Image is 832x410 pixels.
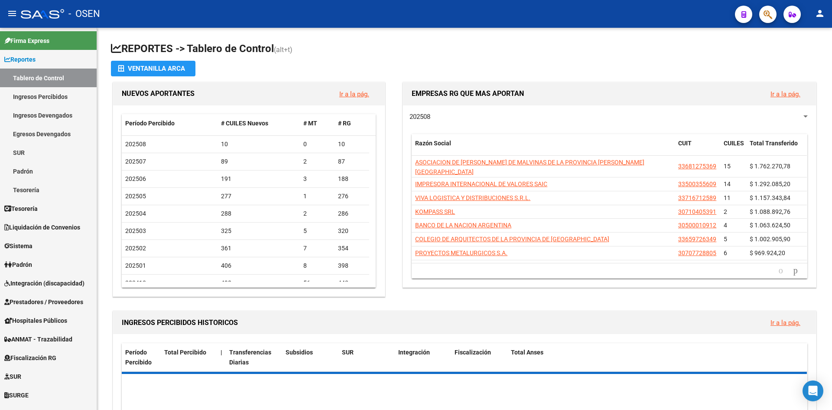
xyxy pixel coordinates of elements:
span: Total Percibido [164,349,206,356]
span: 202506 [125,175,146,182]
span: EMPRESAS RG QUE MAS APORTAN [412,89,524,98]
span: - OSEN [68,4,100,23]
span: 4 [724,222,727,229]
span: 33716712589 [678,194,716,201]
datatable-header-cell: # RG [335,114,369,133]
mat-icon: menu [7,8,17,19]
datatable-header-cell: SUR [338,343,395,372]
div: 0 [303,139,331,149]
span: 33500355609 [678,180,716,187]
span: 2 [724,208,727,215]
div: 498 [221,278,297,288]
div: 5 [303,226,331,236]
span: Tesorería [4,204,38,213]
span: SUR [342,349,354,356]
span: Período Percibido [125,120,175,127]
span: 30710405391 [678,208,716,215]
div: 10 [221,139,297,149]
datatable-header-cell: Período Percibido [122,114,218,133]
div: 188 [338,174,366,184]
span: 202504 [125,210,146,217]
span: | [221,349,222,356]
span: Prestadores / Proveedores [4,297,83,307]
div: Ventanilla ARCA [118,61,188,76]
div: 89 [221,157,297,167]
div: 2 [303,209,331,219]
a: go to next page [790,266,802,276]
span: # CUILES Nuevos [221,120,268,127]
div: 3 [303,174,331,184]
div: 7 [303,243,331,253]
datatable-header-cell: # MT [300,114,335,133]
div: 87 [338,157,366,167]
span: Razón Social [415,140,451,147]
button: Ir a la pág. [764,315,807,331]
span: 14 [724,180,731,187]
span: INGRESOS PERCIBIDOS HISTORICOS [122,318,238,327]
span: Padrón [4,260,32,269]
span: CUILES [724,140,744,147]
mat-icon: person [815,8,825,19]
span: $ 1.157.343,84 [750,194,790,201]
datatable-header-cell: Subsidios [282,343,338,372]
span: Fiscalización RG [4,353,56,363]
span: KOMPASS SRL [415,208,455,215]
div: 10 [338,139,366,149]
a: Ir a la pág. [770,319,800,327]
datatable-header-cell: Total Percibido [161,343,217,372]
span: $ 1.762.270,78 [750,163,790,170]
datatable-header-cell: Transferencias Diarias [226,343,282,372]
span: 30707728805 [678,249,716,256]
span: SURGE [4,390,29,400]
div: 191 [221,174,297,184]
span: $ 1.088.892,76 [750,208,790,215]
span: NUEVOS APORTANTES [122,89,195,98]
datatable-header-cell: Fiscalización [451,343,507,372]
span: VIVA LOGISTICA Y DISTRIBUCIONES S.R.L. [415,194,530,201]
datatable-header-cell: Integración [395,343,451,372]
span: Sistema [4,241,32,251]
div: 286 [338,209,366,219]
span: 202507 [125,158,146,165]
span: 202502 [125,245,146,252]
span: 202508 [409,113,430,121]
div: 354 [338,243,366,253]
span: ASOCIACION DE [PERSON_NAME] DE MALVINAS DE LA PROVINCIA [PERSON_NAME][GEOGRAPHIC_DATA] [415,159,644,176]
span: 202505 [125,193,146,200]
button: Ir a la pág. [332,86,376,102]
h1: REPORTES -> Tablero de Control [111,42,818,57]
span: 202508 [125,141,146,148]
datatable-header-cell: Total Transferido [746,134,807,163]
div: 8 [303,261,331,271]
span: Hospitales Públicos [4,316,67,325]
span: 202412 [125,279,146,286]
datatable-header-cell: CUIT [675,134,720,163]
div: 325 [221,226,297,236]
span: $ 1.002.905,90 [750,236,790,243]
a: Ir a la pág. [770,90,800,98]
span: 5 [724,236,727,243]
span: Fiscalización [455,349,491,356]
span: 6 [724,249,727,256]
div: 398 [338,261,366,271]
span: PROYECTOS METALURGICOS S.A. [415,249,507,256]
datatable-header-cell: Razón Social [412,134,675,163]
div: 442 [338,278,366,288]
span: Subsidios [286,349,313,356]
span: Integración (discapacidad) [4,279,84,288]
span: 202501 [125,262,146,269]
span: Reportes [4,55,36,64]
span: 33659726349 [678,236,716,243]
span: # RG [338,120,351,127]
button: Ventanilla ARCA [111,61,195,76]
span: 202503 [125,227,146,234]
div: 288 [221,209,297,219]
span: COLEGIO DE ARQUITECTOS DE LA PROVINCIA DE [GEOGRAPHIC_DATA] [415,236,609,243]
span: Total Transferido [750,140,798,147]
span: SUR [4,372,21,381]
div: 406 [221,261,297,271]
span: CUIT [678,140,692,147]
span: 33681275369 [678,163,716,170]
span: (alt+t) [274,46,292,54]
a: go to previous page [775,266,787,276]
